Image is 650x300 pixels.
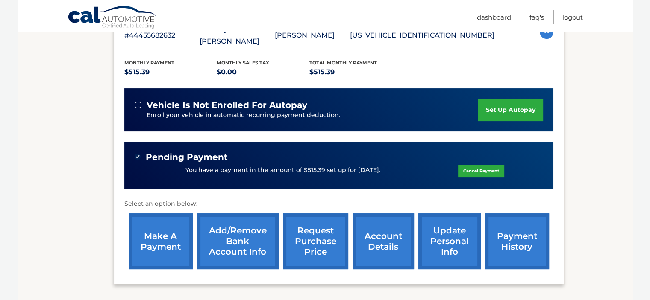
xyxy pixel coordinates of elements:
[124,199,553,209] p: Select an option below:
[135,154,141,160] img: check-green.svg
[275,29,350,41] p: [PERSON_NAME]
[147,100,307,111] span: vehicle is not enrolled for autopay
[353,213,414,269] a: account details
[68,6,157,30] a: Cal Automotive
[129,213,193,269] a: make a payment
[458,165,504,177] a: Cancel Payment
[562,10,583,24] a: Logout
[217,60,269,66] span: Monthly sales Tax
[309,60,377,66] span: Total Monthly Payment
[283,213,348,269] a: request purchase price
[185,166,380,175] p: You have a payment in the amount of $515.39 set up for [DATE].
[146,152,228,163] span: Pending Payment
[124,29,200,41] p: #44455682632
[418,213,481,269] a: update personal info
[147,111,478,120] p: Enroll your vehicle in automatic recurring payment deduction.
[477,10,511,24] a: Dashboard
[124,60,174,66] span: Monthly Payment
[478,99,543,121] a: set up autopay
[200,23,275,47] p: 2024 Hyundai SANTA [PERSON_NAME]
[217,66,309,78] p: $0.00
[309,66,402,78] p: $515.39
[124,66,217,78] p: $515.39
[485,213,549,269] a: payment history
[529,10,544,24] a: FAQ's
[197,213,279,269] a: Add/Remove bank account info
[135,102,141,108] img: alert-white.svg
[350,29,494,41] p: [US_VEHICLE_IDENTIFICATION_NUMBER]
